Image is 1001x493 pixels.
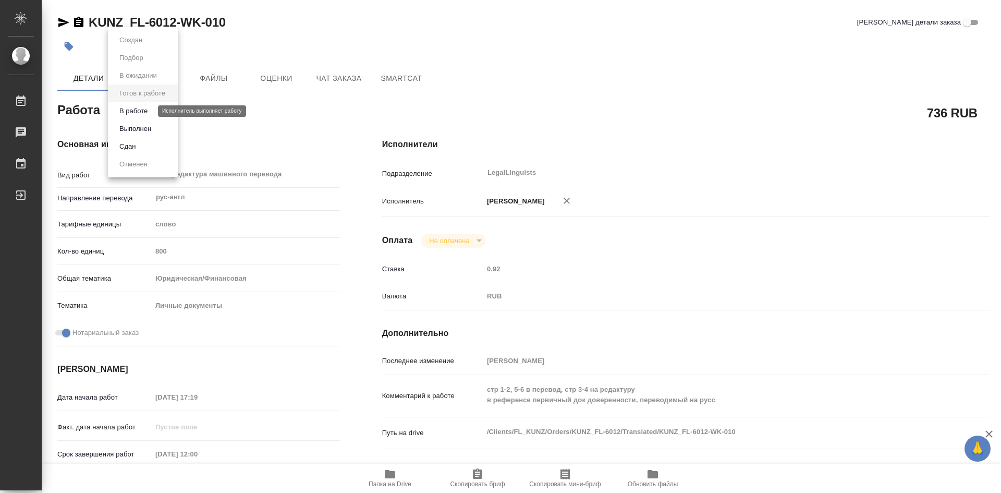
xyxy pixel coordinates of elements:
[116,141,139,152] button: Сдан
[116,88,168,99] button: Готов к работе
[116,34,145,46] button: Создан
[116,105,151,117] button: В работе
[116,159,151,170] button: Отменен
[116,123,154,135] button: Выполнен
[116,52,147,64] button: Подбор
[116,70,160,81] button: В ожидании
